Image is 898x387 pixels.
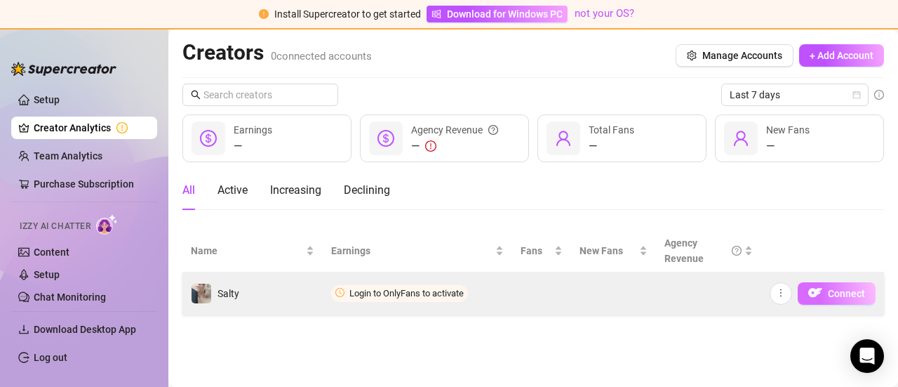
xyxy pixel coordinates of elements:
span: Login to OnlyFans to activate [349,288,464,299]
img: logo-BBDzfeDw.svg [11,62,116,76]
a: Download for Windows PC [427,6,568,22]
span: setting [687,51,697,60]
span: question-circle [488,122,498,138]
div: Increasing [270,182,321,199]
div: Declining [344,182,390,199]
div: — [766,138,810,155]
input: Search creators [203,87,319,103]
div: Agency Revenue [411,122,498,138]
span: Last 7 days [730,84,860,105]
span: Earnings [234,124,272,136]
a: Purchase Subscription [34,173,146,195]
div: Active [217,182,248,199]
span: download [18,324,29,335]
img: OF [808,286,822,300]
a: Team Analytics [34,150,102,162]
span: New Fans [766,124,810,136]
span: 0 connected accounts [271,50,372,63]
span: Fans [521,243,551,258]
span: question-circle [732,235,742,266]
span: Install Supercreator to get started [274,8,421,20]
span: user [555,130,572,147]
a: Chat Monitoring [34,291,106,303]
span: clock-circle [335,288,344,297]
a: Setup [34,269,60,280]
span: dollar-circle [200,130,217,147]
span: Manage Accounts [702,50,782,61]
img: Salty [192,284,211,303]
a: Creator Analytics exclamation-circle [34,117,146,139]
span: Download for Windows PC [447,6,563,22]
span: Salty [217,288,239,299]
a: Log out [34,352,67,363]
span: Download Desktop App [34,324,136,335]
span: Earnings [331,243,492,258]
span: dollar-circle [377,130,394,147]
span: exclamation-circle [259,9,269,19]
span: + Add Account [810,50,873,61]
a: Content [34,247,69,258]
span: New Fans [579,243,636,258]
span: windows [431,9,441,19]
span: search [191,90,201,100]
th: Earnings [323,230,512,273]
th: New Fans [571,230,656,273]
img: AI Chatter [96,214,118,235]
span: Izzy AI Chatter [20,220,91,233]
div: Agency Revenue [664,235,742,266]
div: — [234,138,272,155]
span: user [732,130,749,147]
th: Name [182,230,323,273]
a: Setup [34,94,60,105]
div: — [589,138,634,155]
th: Fans [512,230,571,273]
span: more [776,288,786,298]
span: Name [191,243,303,258]
span: calendar [852,91,861,99]
button: + Add Account [799,44,884,67]
span: Total Fans [589,124,634,136]
a: not your OS? [575,7,634,20]
div: All [182,182,195,199]
div: Open Intercom Messenger [850,339,884,373]
span: Connect [828,288,865,299]
span: exclamation-circle [425,140,436,152]
button: OFConnect [798,282,876,305]
div: — [411,138,498,155]
button: Manage Accounts [676,44,793,67]
span: info-circle [874,90,884,100]
h2: Creators [182,39,372,66]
